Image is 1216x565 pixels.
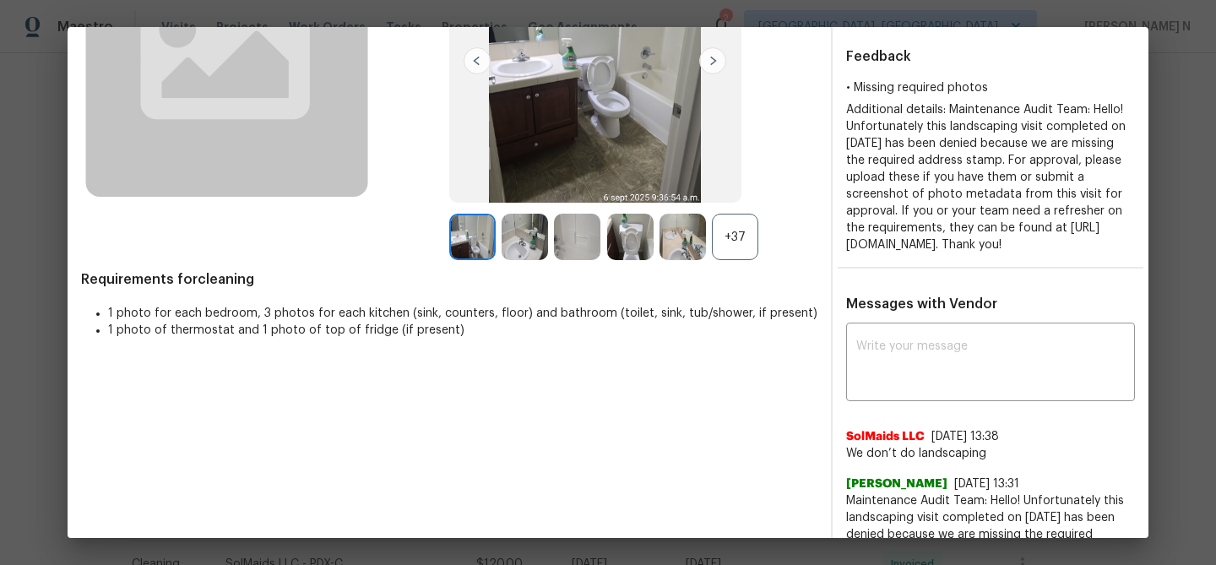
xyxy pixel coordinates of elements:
[699,47,726,74] img: right-chevron-button-url
[931,431,999,443] span: [DATE] 13:38
[846,428,925,445] span: SolMaids LLC
[108,322,817,339] li: 1 photo of thermostat and 1 photo of top of fridge (if present)
[954,478,1019,490] span: [DATE] 13:31
[846,82,988,94] span: • Missing required photos
[108,305,817,322] li: 1 photo for each bedroom, 3 photos for each kitchen (sink, counters, floor) and bathroom (toilet,...
[846,50,911,63] span: Feedback
[464,47,491,74] img: left-chevron-button-url
[712,214,758,260] div: +37
[846,445,1135,462] span: We don’t do landscaping
[846,475,947,492] span: [PERSON_NAME]
[846,297,997,311] span: Messages with Vendor
[81,271,817,288] span: Requirements for cleaning
[846,104,1126,251] span: Additional details: Maintenance Audit Team: Hello! Unfortunately this landscaping visit completed...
